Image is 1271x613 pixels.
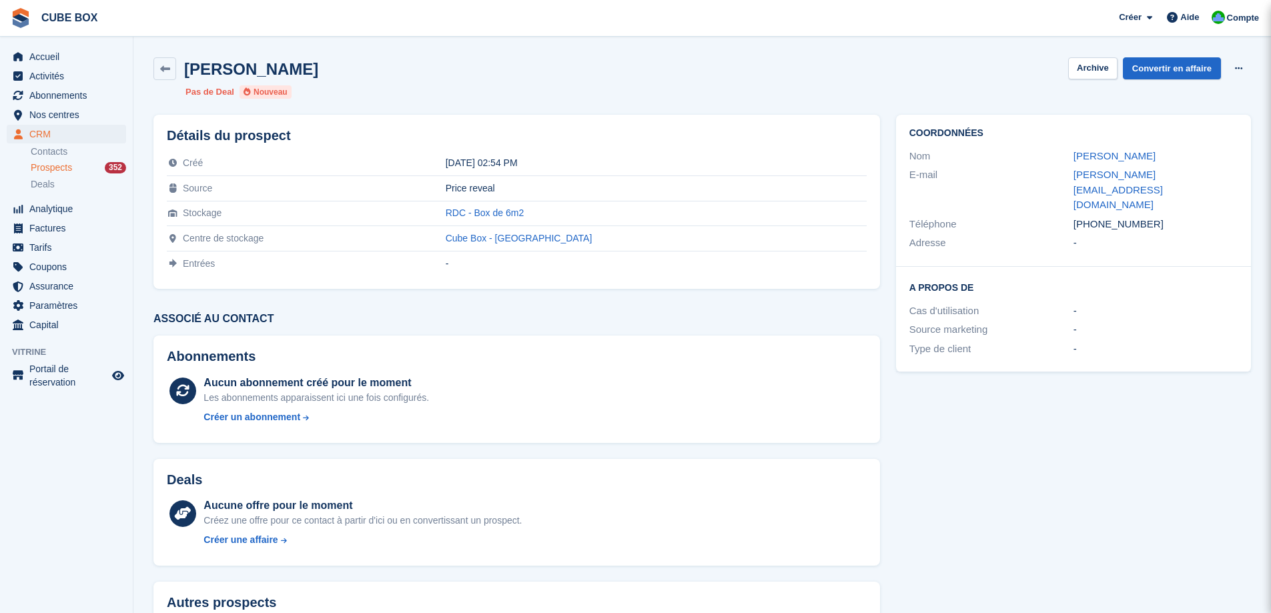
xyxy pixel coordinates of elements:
span: Deals [31,178,55,191]
span: Factures [29,219,109,237]
a: [PERSON_NAME][EMAIL_ADDRESS][DOMAIN_NAME] [1074,169,1163,210]
h2: [PERSON_NAME] [184,60,318,78]
span: Activités [29,67,109,85]
span: Centre de stockage [183,233,264,243]
a: menu [7,199,126,218]
a: [PERSON_NAME] [1074,150,1156,161]
span: Stockage [183,207,222,218]
div: - [1074,235,1238,251]
div: Aucun abonnement créé pour le moment [203,375,429,391]
a: Convertir en affaire [1123,57,1221,79]
span: Portail de réservation [29,362,109,389]
div: Source marketing [909,322,1074,338]
span: Entrées [183,258,215,269]
span: Compte [1227,11,1259,25]
img: stora-icon-8386f47178a22dfd0bd8f6a31ec36ba5ce8667c1dd55bd0f319d3a0aa187defe.svg [11,8,31,28]
a: menu [7,219,126,237]
span: Prospects [31,161,72,174]
span: Aide [1180,11,1199,24]
a: CUBE BOX [36,7,103,29]
img: Cube Box [1212,11,1225,24]
a: Deals [31,177,126,191]
a: menu [7,362,126,389]
div: [DATE] 02:54 PM [446,157,867,168]
div: E-mail [909,167,1074,213]
a: menu [7,67,126,85]
a: RDC - Box de 6m2 [446,207,524,218]
div: Créer une affaire [203,533,278,547]
span: Tarifs [29,238,109,257]
div: Type de client [909,342,1074,357]
li: Nouveau [240,85,292,99]
a: menu [7,277,126,295]
a: Contacts [31,145,126,158]
a: Boutique d'aperçu [110,368,126,384]
div: Nom [909,149,1074,164]
a: menu [7,316,126,334]
div: - [446,258,867,269]
div: Aucune offre pour le moment [203,498,522,514]
div: Adresse [909,235,1074,251]
li: Pas de Deal [185,85,234,99]
span: Paramètres [29,296,109,315]
a: menu [7,105,126,124]
div: Les abonnements apparaissent ici une fois configurés. [203,391,429,405]
span: Assurance [29,277,109,295]
a: Créer une affaire [203,533,522,547]
a: menu [7,125,126,143]
a: Cube Box - [GEOGRAPHIC_DATA] [446,233,592,243]
a: menu [7,47,126,66]
a: Prospects 352 [31,161,126,175]
h2: Détails du prospect [167,128,867,143]
button: Archive [1068,57,1118,79]
h2: Deals [167,472,202,488]
span: Vitrine [12,346,133,359]
div: - [1074,322,1238,338]
a: Créer un abonnement [203,410,429,424]
span: Capital [29,316,109,334]
span: Nos centres [29,105,109,124]
h2: Abonnements [167,349,867,364]
div: 352 [105,162,126,173]
h2: A propos de [909,280,1238,293]
div: Cas d'utilisation [909,303,1074,319]
div: [PHONE_NUMBER] [1074,217,1238,232]
span: Coupons [29,257,109,276]
h2: Autres prospects [167,595,277,610]
div: Price reveal [446,183,867,193]
a: menu [7,257,126,276]
div: Créer un abonnement [203,410,300,424]
span: Source [183,183,212,193]
div: - [1074,303,1238,319]
h3: Associé au contact [153,313,880,325]
div: Téléphone [909,217,1074,232]
span: Créé [183,157,203,168]
span: Abonnements [29,86,109,105]
span: Accueil [29,47,109,66]
h2: Coordonnées [909,128,1238,139]
div: - [1074,342,1238,357]
span: CRM [29,125,109,143]
a: menu [7,238,126,257]
span: Analytique [29,199,109,218]
a: menu [7,296,126,315]
span: Créer [1119,11,1142,24]
a: menu [7,86,126,105]
div: Créez une offre pour ce contact à partir d'ici ou en convertissant un prospect. [203,514,522,528]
